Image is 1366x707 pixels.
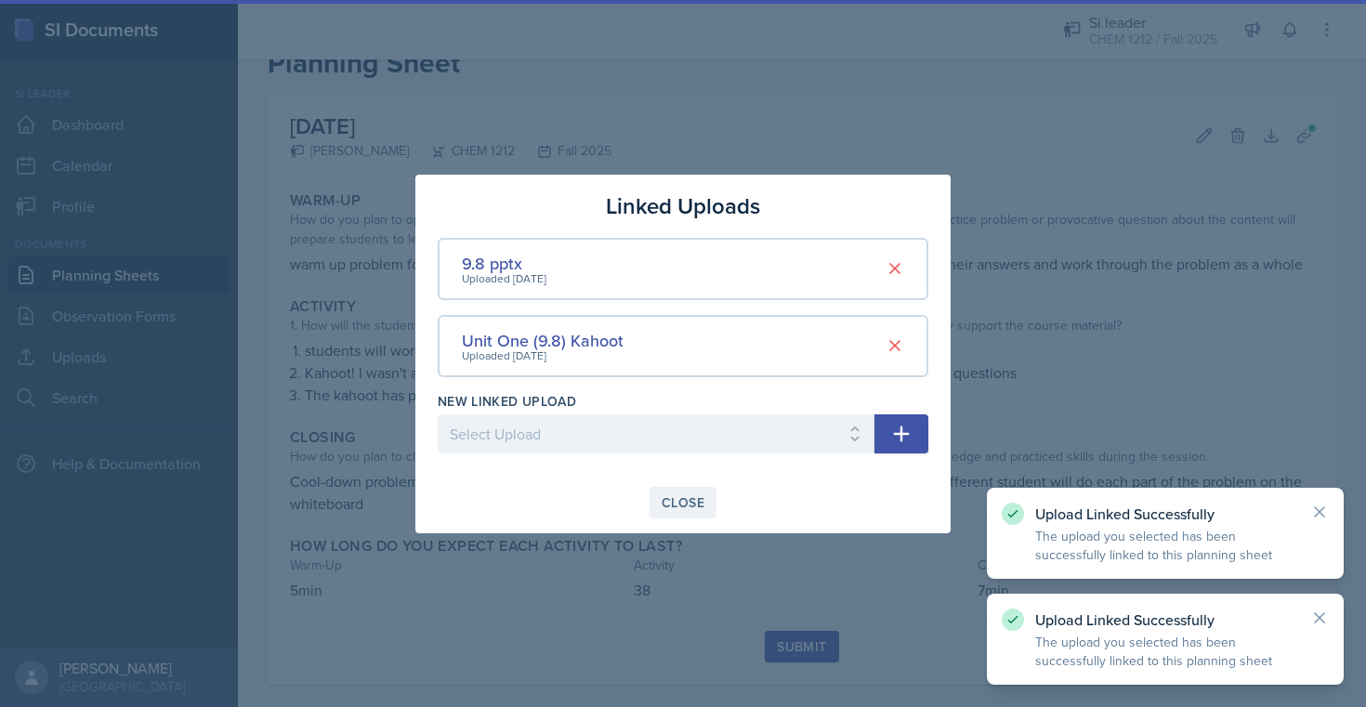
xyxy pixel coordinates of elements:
[462,328,624,353] div: Unit One (9.8) Kahoot
[462,270,546,287] div: Uploaded [DATE]
[662,495,704,510] div: Close
[1035,504,1295,523] p: Upload Linked Successfully
[462,347,624,364] div: Uploaded [DATE]
[650,487,716,518] button: Close
[1035,527,1295,564] p: The upload you selected has been successfully linked to this planning sheet
[1035,633,1295,670] p: The upload you selected has been successfully linked to this planning sheet
[438,392,576,411] label: New Linked Upload
[606,190,760,223] h3: Linked Uploads
[462,251,546,276] div: 9.8 pptx
[1035,610,1295,629] p: Upload Linked Successfully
